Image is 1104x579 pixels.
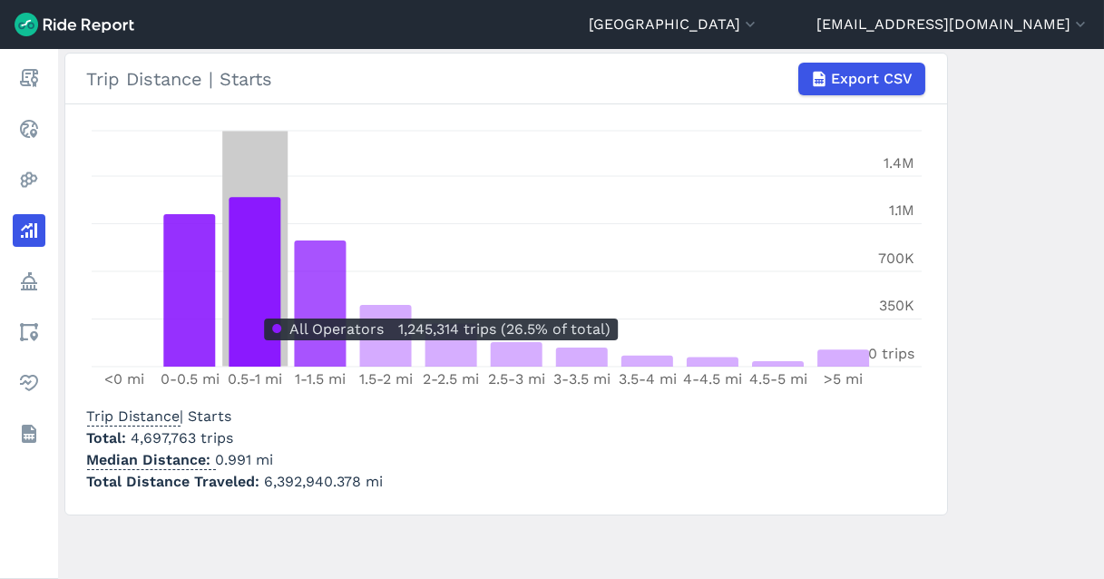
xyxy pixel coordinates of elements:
tspan: <0 mi [104,370,144,388]
tspan: 1.5-2 mi [358,370,412,388]
tspan: 3-3.5 mi [553,370,611,388]
span: | Starts [87,407,232,425]
button: Export CSV [798,63,925,95]
button: [EMAIL_ADDRESS][DOMAIN_NAME] [816,14,1089,35]
img: Ride Report [15,13,134,36]
a: Heatmaps [13,163,45,196]
a: Report [13,62,45,94]
tspan: 0.5-1 mi [228,370,282,388]
span: 6,392,940.378 mi [265,473,384,490]
div: Trip Distance | Starts [87,63,925,95]
tspan: 3.5-4 mi [618,370,676,388]
tspan: 4-4.5 mi [683,370,742,388]
span: Total [87,429,132,447]
a: Areas [13,316,45,348]
tspan: 0 trips [868,345,914,362]
span: Trip Distance [87,402,181,427]
tspan: 1.4M [884,154,914,172]
p: 0.991 mi [87,449,384,471]
tspan: 2-2.5 mi [423,370,479,388]
tspan: >5 mi [824,370,863,388]
a: Datasets [13,417,45,450]
span: Total Distance Traveled [87,473,265,490]
tspan: 0-0.5 mi [160,370,219,388]
a: Health [13,367,45,399]
span: Export CSV [832,68,913,90]
tspan: 700K [878,250,914,267]
tspan: 2.5-3 mi [488,370,545,388]
tspan: 4.5-5 mi [748,370,806,388]
span: Median Distance [87,446,216,470]
tspan: 1.1M [889,201,914,219]
a: Realtime [13,113,45,145]
span: 4,697,763 trips [132,429,234,447]
a: Policy [13,265,45,298]
button: [GEOGRAPHIC_DATA] [589,14,759,35]
a: Analyze [13,214,45,247]
tspan: 1-1.5 mi [295,370,346,388]
tspan: 350K [879,297,914,314]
